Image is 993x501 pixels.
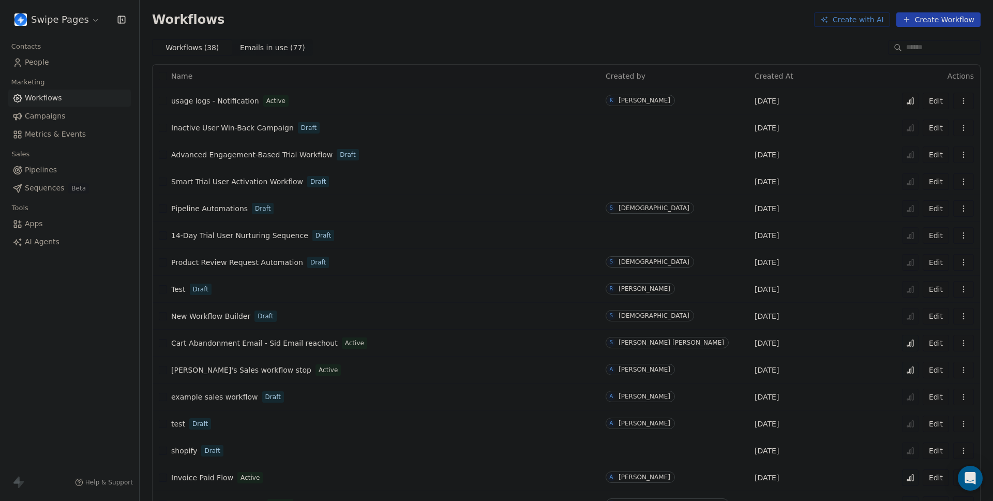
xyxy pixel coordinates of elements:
span: Swipe Pages [31,13,89,26]
a: Inactive User Win-Back Campaign [171,123,294,133]
div: R [610,285,613,293]
span: Draft [265,392,281,402]
a: SequencesBeta [8,180,131,197]
span: [PERSON_NAME]'s Sales workflow stop [171,366,311,374]
a: Metrics & Events [8,126,131,143]
div: [DEMOGRAPHIC_DATA] [619,258,689,266]
span: Help & Support [85,478,133,487]
a: AI Agents [8,233,131,250]
button: Create with AI [814,12,890,27]
span: Draft [204,446,220,455]
div: [PERSON_NAME] [619,97,670,104]
span: Draft [340,150,355,159]
a: usage logs - Notification [171,96,259,106]
a: example sales workflow [171,392,258,402]
span: [DATE] [755,150,779,160]
span: Active [319,365,338,375]
span: [DATE] [755,392,779,402]
span: Tools [7,200,33,216]
button: Create Workflow [896,12,981,27]
span: People [25,57,49,68]
a: Pipelines [8,161,131,179]
button: Edit [923,146,949,163]
button: Edit [923,308,949,325]
a: New Workflow Builder [171,311,250,321]
span: Draft [315,231,331,240]
span: test [171,420,185,428]
span: [DATE] [755,96,779,106]
span: [DATE] [755,338,779,348]
button: Edit [923,173,949,190]
span: [DATE] [755,446,779,456]
button: Edit [923,443,949,459]
a: Advanced Engagement-Based Trial Workflow [171,150,333,160]
button: Edit [923,335,949,351]
span: Created by [606,72,645,80]
span: Apps [25,218,43,229]
span: [DATE] [755,419,779,429]
a: Edit [923,281,949,298]
button: Edit [923,469,949,486]
span: shopify [171,447,197,455]
div: [DEMOGRAPHIC_DATA] [619,204,689,212]
span: [DATE] [755,123,779,133]
a: Cart Abandonment Email - Sid Email reachout [171,338,338,348]
button: Edit [923,93,949,109]
span: Draft [258,312,273,321]
span: Smart Trial User Activation Workflow [171,178,303,186]
span: Draft [310,177,326,186]
span: Draft [193,285,208,294]
div: A [610,473,613,481]
span: Draft [192,419,208,429]
span: [DATE] [755,284,779,294]
button: Edit [923,200,949,217]
span: Pipeline Automations [171,204,248,213]
a: Campaigns [8,108,131,125]
span: [DATE] [755,473,779,483]
span: usage logs - Notification [171,97,259,105]
span: Sequences [25,183,64,194]
span: Workflows [25,93,62,104]
span: [DATE] [755,365,779,375]
button: Edit [923,227,949,244]
div: S [610,312,613,320]
span: Product Review Request Automation [171,258,303,267]
span: Created At [755,72,793,80]
span: Inactive User Win-Back Campaign [171,124,294,132]
span: Advanced Engagement-Based Trial Workflow [171,151,333,159]
button: Edit [923,362,949,378]
span: Draft [310,258,326,267]
button: Edit [923,389,949,405]
div: [PERSON_NAME] [PERSON_NAME] [619,339,724,346]
span: Contacts [7,39,46,54]
a: Test [171,284,186,294]
div: A [610,392,613,401]
span: Name [171,71,192,82]
button: Edit [923,120,949,136]
button: Edit [923,254,949,271]
span: Draft [301,123,317,132]
div: [PERSON_NAME] [619,393,670,400]
span: [DATE] [755,176,779,187]
a: [PERSON_NAME]'s Sales workflow stop [171,365,311,375]
img: user_01J93QE9VH11XXZQZDP4TWZEES.jpg [14,13,27,26]
div: [PERSON_NAME] [619,366,670,373]
span: Actions [947,72,974,80]
span: example sales workflow [171,393,258,401]
a: Product Review Request Automation [171,257,303,268]
span: Invoice Paid Flow [171,474,233,482]
span: Emails in use ( 77 ) [240,42,305,53]
a: Apps [8,215,131,232]
a: Invoice Paid Flow [171,473,233,483]
span: Sales [7,146,34,162]
a: Pipeline Automations [171,203,248,214]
